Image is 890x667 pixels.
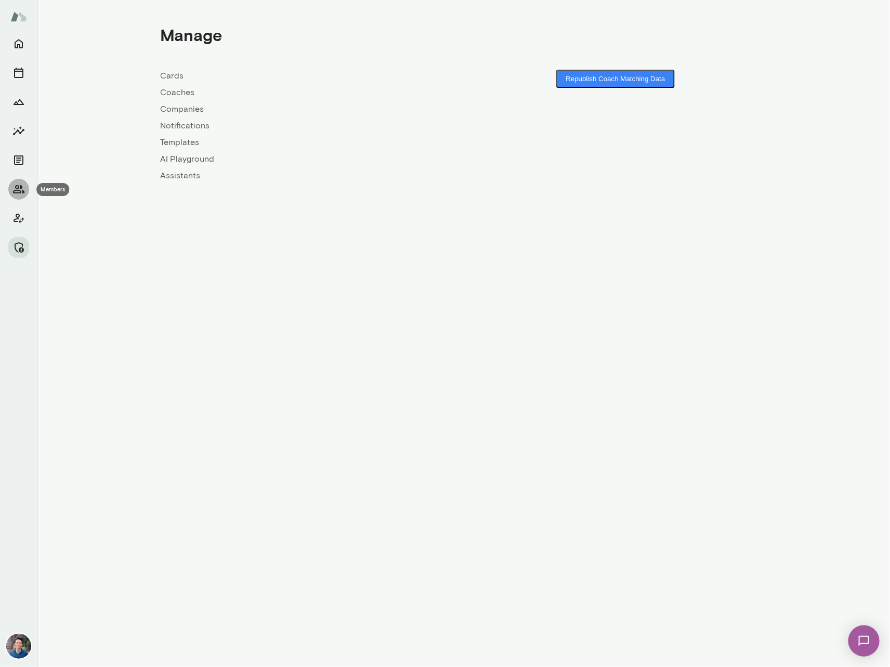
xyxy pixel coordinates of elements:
[8,150,29,171] button: Documents
[556,70,674,88] button: Republish Coach Matching Data
[8,33,29,54] button: Home
[10,7,27,27] img: Mento
[160,169,464,182] a: Assistants
[8,179,29,200] button: Members
[160,25,222,45] h4: Manage
[160,153,464,165] a: AI Playground
[160,86,464,99] a: Coaches
[6,634,31,659] img: Alex Yu
[160,70,464,82] a: Cards
[8,62,29,83] button: Sessions
[160,136,464,149] a: Templates
[8,121,29,141] button: Insights
[36,183,69,196] div: Members
[160,103,464,115] a: Companies
[160,120,464,132] a: Notifications
[8,91,29,112] button: Growth Plan
[8,208,29,229] button: Client app
[8,237,29,258] button: Manage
